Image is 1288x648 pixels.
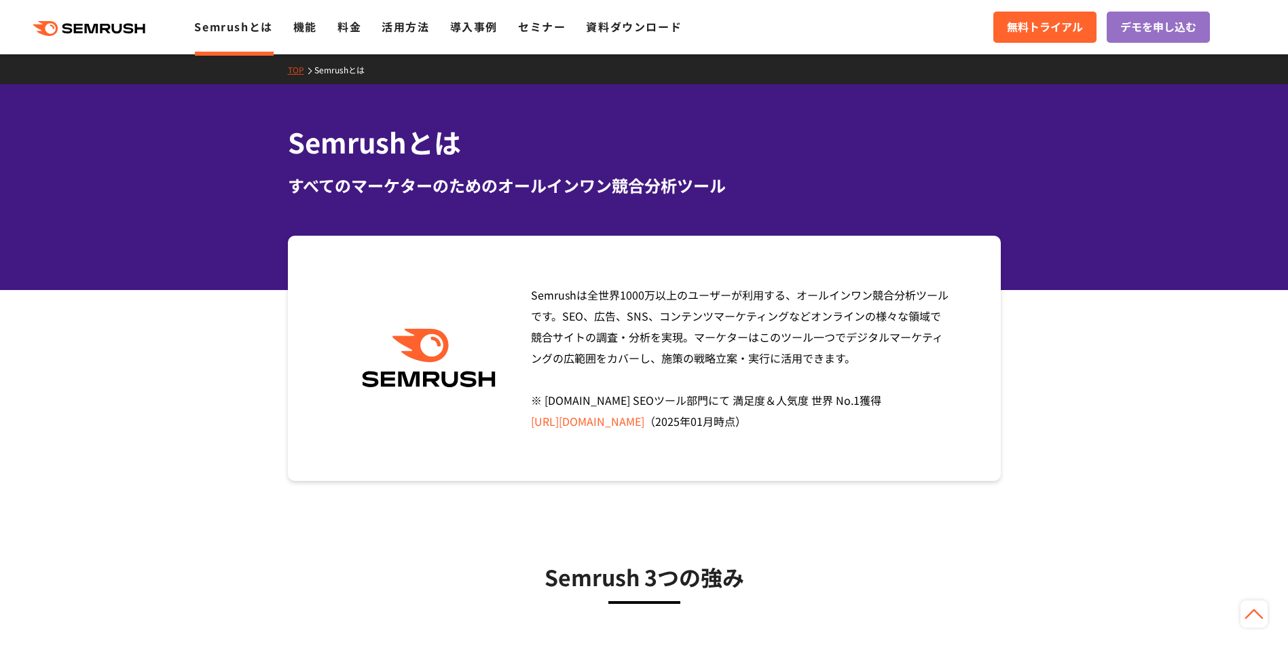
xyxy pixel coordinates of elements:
a: 無料トライアル [993,12,1097,43]
span: Semrushは全世界1000万以上のユーザーが利用する、オールインワン競合分析ツールです。SEO、広告、SNS、コンテンツマーケティングなどオンラインの様々な領域で競合サイトの調査・分析を実現... [531,287,949,429]
a: [URL][DOMAIN_NAME] [531,413,644,429]
a: Semrushとは [194,18,272,35]
a: セミナー [518,18,566,35]
a: 料金 [337,18,361,35]
a: Semrushとは [314,64,375,75]
h3: Semrush 3つの強み [322,560,967,594]
a: デモを申し込む [1107,12,1210,43]
div: すべてのマーケターのためのオールインワン競合分析ツール [288,173,1001,198]
a: 導入事例 [450,18,498,35]
span: 無料トライアル [1007,18,1083,36]
a: 機能 [293,18,317,35]
a: 活用方法 [382,18,429,35]
img: Semrush [355,329,502,388]
a: TOP [288,64,314,75]
a: 資料ダウンロード [586,18,682,35]
h1: Semrushとは [288,122,1001,162]
span: デモを申し込む [1120,18,1196,36]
